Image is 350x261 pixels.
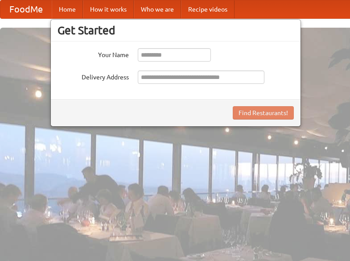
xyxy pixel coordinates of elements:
[52,0,83,18] a: Home
[58,24,294,37] h3: Get Started
[0,0,52,18] a: FoodMe
[58,48,129,59] label: Your Name
[181,0,235,18] a: Recipe videos
[58,70,129,82] label: Delivery Address
[134,0,181,18] a: Who we are
[233,106,294,120] button: Find Restaurants!
[83,0,134,18] a: How it works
